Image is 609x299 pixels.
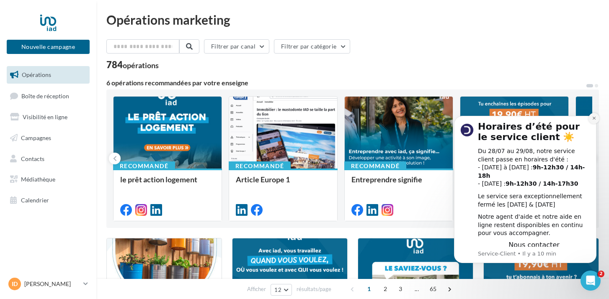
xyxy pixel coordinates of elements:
[7,276,90,292] a: ID [PERSON_NAME]
[204,39,269,54] button: Filtrer par canal
[5,66,91,84] a: Opérations
[5,150,91,168] a: Contacts
[21,155,44,162] span: Contacts
[120,175,197,184] span: le prêt action logement
[21,176,55,183] span: Médiathèque
[229,161,291,171] div: Recommandé
[5,108,91,126] a: Visibilité en ligne
[21,134,51,141] span: Campagnes
[362,282,376,296] span: 1
[113,161,175,171] div: Recommandé
[344,161,406,171] div: Recommandé
[379,282,392,296] span: 2
[5,87,91,105] a: Boîte de réception
[581,271,601,291] iframe: Intercom live chat
[271,284,292,296] button: 12
[23,113,67,120] span: Visibilité en ligne
[394,282,407,296] span: 3
[5,171,91,188] a: Médiathèque
[297,285,331,293] span: résultats/page
[598,271,604,277] span: 2
[123,61,159,69] div: opérations
[247,285,266,293] span: Afficher
[441,110,609,276] iframe: Intercom notifications message
[236,175,290,184] span: Article Europe 1
[21,197,49,204] span: Calendrier
[426,282,440,296] span: 65
[351,175,422,184] span: Entreprendre signifie
[106,60,159,69] div: 784
[12,280,18,288] span: ID
[22,71,51,78] span: Opérations
[106,79,586,86] div: 6 opérations recommandées par votre enseigne
[5,192,91,209] a: Calendrier
[274,39,350,54] button: Filtrer par catégorie
[24,280,80,288] p: [PERSON_NAME]
[7,40,90,54] button: Nouvelle campagne
[274,286,281,293] span: 12
[5,129,91,147] a: Campagnes
[410,282,423,296] span: ...
[106,13,599,26] div: Opérations marketing
[21,92,69,99] span: Boîte de réception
